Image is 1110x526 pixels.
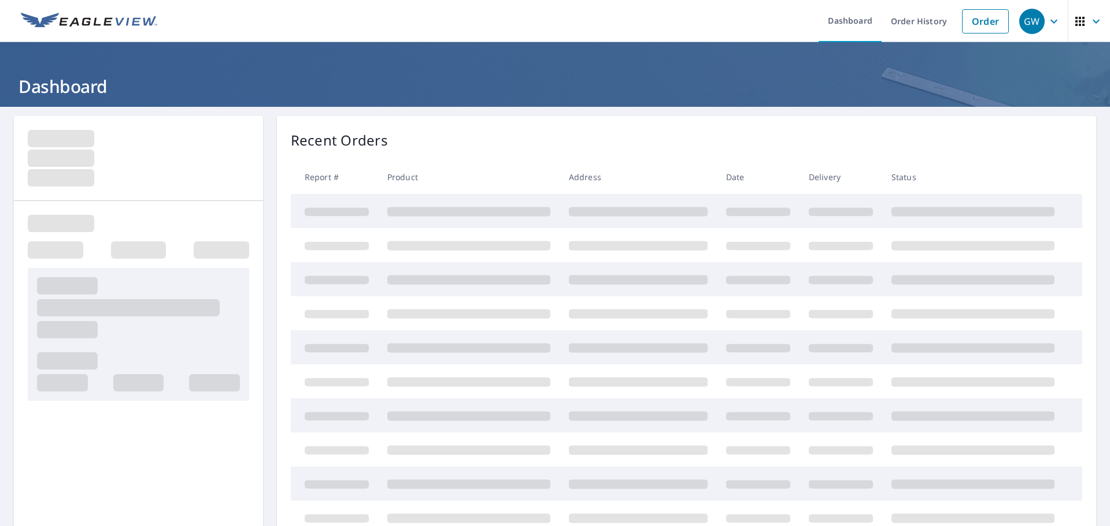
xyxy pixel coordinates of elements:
[560,160,717,194] th: Address
[882,160,1064,194] th: Status
[1019,9,1045,34] div: GW
[291,160,378,194] th: Report #
[800,160,882,194] th: Delivery
[962,9,1009,33] a: Order
[717,160,800,194] th: Date
[378,160,560,194] th: Product
[21,13,157,30] img: EV Logo
[291,130,388,151] p: Recent Orders
[14,74,1096,98] h1: Dashboard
